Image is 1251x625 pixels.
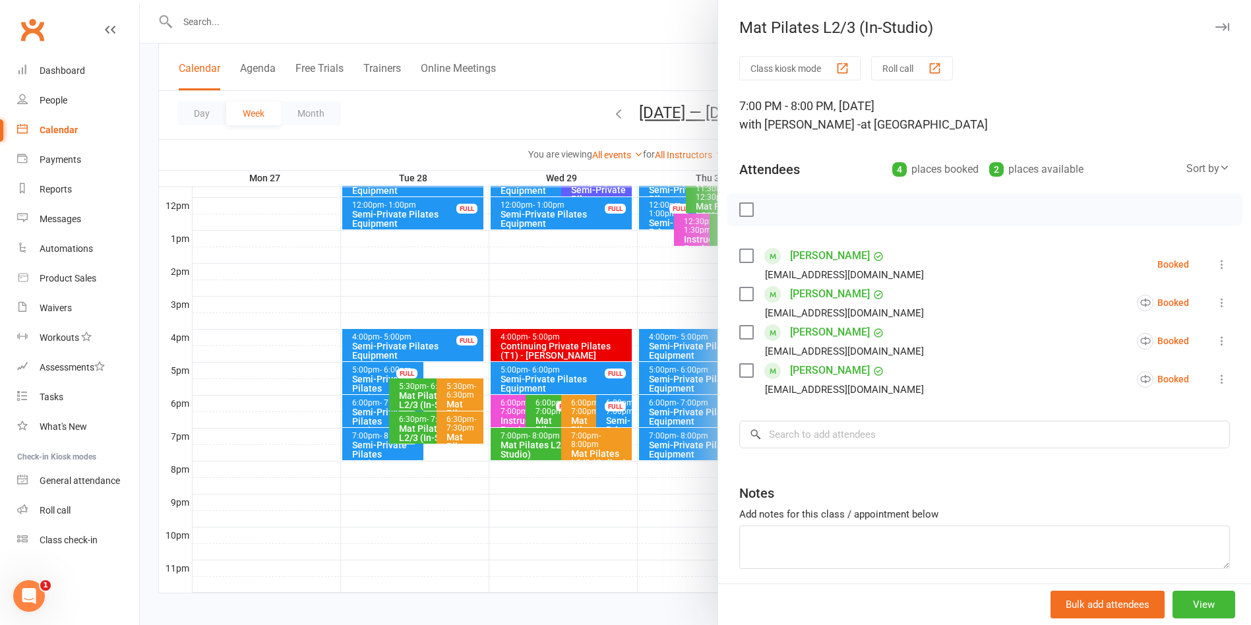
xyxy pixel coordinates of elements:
[739,117,861,131] span: with [PERSON_NAME] -
[40,535,98,545] div: Class check-in
[17,145,139,175] a: Payments
[989,160,1083,179] div: places available
[790,360,870,381] a: [PERSON_NAME]
[765,305,924,322] div: [EMAIL_ADDRESS][DOMAIN_NAME]
[861,117,988,131] span: at [GEOGRAPHIC_DATA]
[40,421,87,432] div: What's New
[1137,371,1189,388] div: Booked
[718,18,1251,37] div: Mat Pilates L2/3 (In-Studio)
[40,65,85,76] div: Dashboard
[13,580,45,612] iframe: Intercom live chat
[40,95,67,105] div: People
[40,273,96,283] div: Product Sales
[1137,333,1189,349] div: Booked
[1157,260,1189,269] div: Booked
[739,97,1230,134] div: 7:00 PM - 8:00 PM, [DATE]
[16,13,49,46] a: Clubworx
[790,322,870,343] a: [PERSON_NAME]
[17,525,139,555] a: Class kiosk mode
[790,245,870,266] a: [PERSON_NAME]
[40,243,93,254] div: Automations
[40,184,72,194] div: Reports
[17,204,139,234] a: Messages
[1051,591,1165,618] button: Bulk add attendees
[739,160,800,179] div: Attendees
[739,484,774,502] div: Notes
[40,475,120,486] div: General attendance
[17,382,139,412] a: Tasks
[40,125,78,135] div: Calendar
[765,266,924,283] div: [EMAIL_ADDRESS][DOMAIN_NAME]
[790,283,870,305] a: [PERSON_NAME]
[40,303,72,313] div: Waivers
[989,162,1004,177] div: 2
[892,162,907,177] div: 4
[17,412,139,442] a: What's New
[17,264,139,293] a: Product Sales
[17,86,139,115] a: People
[17,175,139,204] a: Reports
[739,506,1230,522] div: Add notes for this class / appointment below
[40,214,81,224] div: Messages
[17,496,139,525] a: Roll call
[17,56,139,86] a: Dashboard
[1186,160,1230,177] div: Sort by
[40,392,63,402] div: Tasks
[17,323,139,353] a: Workouts
[765,381,924,398] div: [EMAIL_ADDRESS][DOMAIN_NAME]
[1173,591,1235,618] button: View
[17,466,139,496] a: General attendance kiosk mode
[739,421,1230,448] input: Search to add attendees
[40,362,105,372] div: Assessments
[17,293,139,323] a: Waivers
[40,580,51,591] span: 1
[40,505,71,516] div: Roll call
[739,56,861,80] button: Class kiosk mode
[40,154,81,165] div: Payments
[871,56,953,80] button: Roll call
[1137,295,1189,311] div: Booked
[40,332,79,343] div: Workouts
[17,115,139,145] a: Calendar
[17,353,139,382] a: Assessments
[17,234,139,264] a: Automations
[765,343,924,360] div: [EMAIL_ADDRESS][DOMAIN_NAME]
[892,160,979,179] div: places booked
